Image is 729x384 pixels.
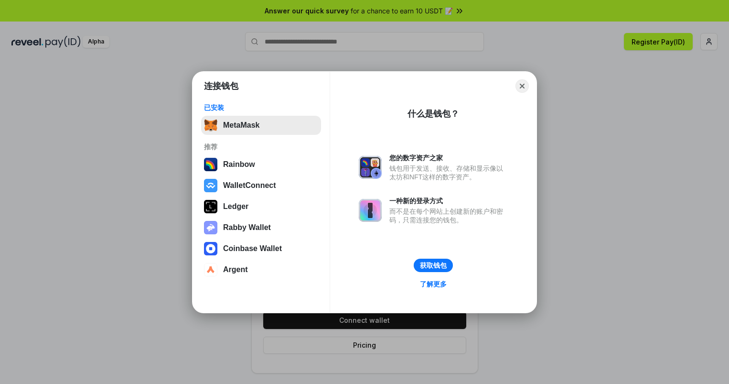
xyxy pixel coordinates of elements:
img: svg+xml,%3Csvg%20xmlns%3D%22http%3A%2F%2Fwww.w3.org%2F2000%2Fsvg%22%20fill%3D%22none%22%20viewBox... [359,199,382,222]
img: svg+xml,%3Csvg%20xmlns%3D%22http%3A%2F%2Fwww.w3.org%2F2000%2Fsvg%22%20width%3D%2228%22%20height%3... [204,200,217,213]
div: Argent [223,265,248,274]
img: svg+xml,%3Csvg%20width%3D%2228%22%20height%3D%2228%22%20viewBox%3D%220%200%2028%2028%22%20fill%3D... [204,263,217,276]
button: Close [515,79,529,93]
div: 了解更多 [420,280,447,288]
div: Coinbase Wallet [223,244,282,253]
div: 已安装 [204,103,318,112]
button: Rabby Wallet [201,218,321,237]
button: Argent [201,260,321,279]
div: 您的数字资产之家 [389,154,508,162]
img: svg+xml,%3Csvg%20xmlns%3D%22http%3A%2F%2Fwww.w3.org%2F2000%2Fsvg%22%20fill%3D%22none%22%20viewBox... [204,221,217,234]
img: svg+xml,%3Csvg%20fill%3D%22none%22%20height%3D%2233%22%20viewBox%3D%220%200%2035%2033%22%20width%... [204,119,217,132]
h1: 连接钱包 [204,80,238,92]
div: 获取钱包 [420,261,447,270]
div: 什么是钱包？ [407,108,459,120]
div: MetaMask [223,121,259,130]
a: 了解更多 [414,278,452,290]
button: WalletConnect [201,176,321,195]
img: svg+xml,%3Csvg%20width%3D%2228%22%20height%3D%2228%22%20viewBox%3D%220%200%2028%2028%22%20fill%3D... [204,179,217,192]
button: MetaMask [201,116,321,135]
button: Coinbase Wallet [201,239,321,258]
button: Ledger [201,197,321,216]
div: 推荐 [204,143,318,151]
div: 钱包用于发送、接收、存储和显示像以太坊和NFT这样的数字资产。 [389,164,508,181]
div: WalletConnect [223,181,276,190]
div: Rainbow [223,160,255,169]
img: svg+xml,%3Csvg%20width%3D%2228%22%20height%3D%2228%22%20viewBox%3D%220%200%2028%2028%22%20fill%3D... [204,242,217,255]
img: svg+xml,%3Csvg%20width%3D%22120%22%20height%3D%22120%22%20viewBox%3D%220%200%20120%20120%22%20fil... [204,158,217,171]
button: 获取钱包 [414,259,453,272]
div: Rabby Wallet [223,223,271,232]
div: 一种新的登录方式 [389,197,508,205]
div: 而不是在每个网站上创建新的账户和密码，只需连接您的钱包。 [389,207,508,224]
img: svg+xml,%3Csvg%20xmlns%3D%22http%3A%2F%2Fwww.w3.org%2F2000%2Fsvg%22%20fill%3D%22none%22%20viewBox... [359,156,382,179]
button: Rainbow [201,155,321,174]
div: Ledger [223,202,248,211]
